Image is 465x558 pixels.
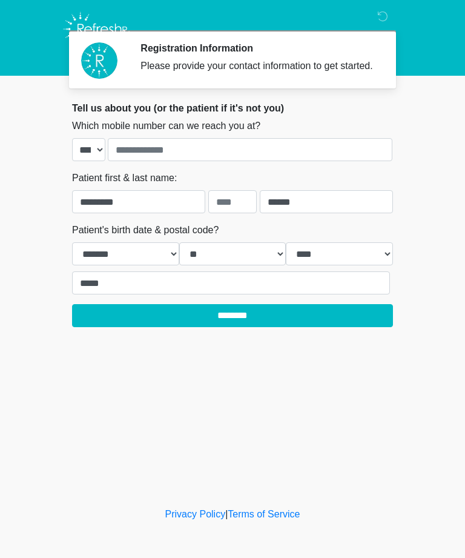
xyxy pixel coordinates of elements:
h2: Tell us about you (or the patient if it's not you) [72,102,393,114]
label: Which mobile number can we reach you at? [72,119,260,133]
div: Please provide your contact information to get started. [140,59,375,73]
a: Terms of Service [228,509,300,519]
a: | [225,509,228,519]
a: Privacy Policy [165,509,226,519]
label: Patient first & last name: [72,171,177,185]
img: Agent Avatar [81,42,117,79]
label: Patient's birth date & postal code? [72,223,219,237]
img: Refresh RX Logo [60,9,133,49]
